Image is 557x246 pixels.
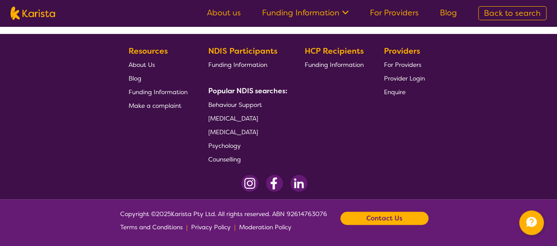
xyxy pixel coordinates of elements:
[129,46,168,56] b: Resources
[208,114,258,122] span: [MEDICAL_DATA]
[129,99,188,112] a: Make a complaint
[208,155,241,163] span: Counselling
[304,46,363,56] b: HCP Recipients
[191,220,231,234] a: Privacy Policy
[384,46,420,56] b: Providers
[262,7,349,18] a: Funding Information
[208,101,262,109] span: Behaviour Support
[266,175,283,192] img: Facebook
[519,210,544,235] button: Channel Menu
[384,58,425,71] a: For Providers
[484,8,541,18] span: Back to search
[208,46,277,56] b: NDIS Participants
[186,220,188,234] p: |
[239,223,291,231] span: Moderation Policy
[241,175,258,192] img: Instagram
[478,6,546,20] a: Back to search
[208,139,284,152] a: Psychology
[129,88,188,96] span: Funding Information
[290,175,307,192] img: LinkedIn
[129,74,141,82] span: Blog
[239,220,291,234] a: Moderation Policy
[370,7,419,18] a: For Providers
[208,152,284,166] a: Counselling
[208,98,284,111] a: Behaviour Support
[304,61,363,69] span: Funding Information
[208,125,284,139] a: [MEDICAL_DATA]
[208,86,288,95] b: Popular NDIS searches:
[384,88,406,96] span: Enquire
[129,85,188,99] a: Funding Information
[208,58,284,71] a: Funding Information
[120,223,183,231] span: Terms and Conditions
[208,142,241,150] span: Psychology
[234,220,236,234] p: |
[440,7,457,18] a: Blog
[129,58,188,71] a: About Us
[208,111,284,125] a: [MEDICAL_DATA]
[208,128,258,136] span: [MEDICAL_DATA]
[384,74,425,82] span: Provider Login
[120,220,183,234] a: Terms and Conditions
[191,223,231,231] span: Privacy Policy
[208,61,267,69] span: Funding Information
[207,7,241,18] a: About us
[384,61,421,69] span: For Providers
[11,7,55,20] img: Karista logo
[129,102,181,110] span: Make a complaint
[129,71,188,85] a: Blog
[384,85,425,99] a: Enquire
[384,71,425,85] a: Provider Login
[120,207,327,234] span: Copyright © 2025 Karista Pty Ltd. All rights reserved. ABN 92614763076
[366,212,402,225] b: Contact Us
[129,61,155,69] span: About Us
[304,58,363,71] a: Funding Information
